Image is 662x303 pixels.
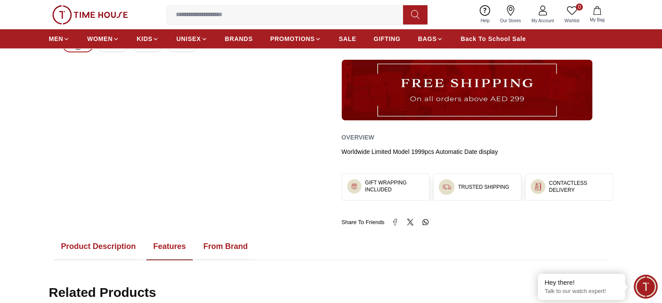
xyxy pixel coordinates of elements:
[49,285,156,300] h2: Related Products
[586,17,608,23] span: My Bag
[176,31,207,47] a: UNISEX
[225,31,253,47] a: BRANDS
[342,60,592,120] img: ...
[49,31,70,47] a: MEN
[418,34,437,43] span: BAGS
[549,180,608,194] h3: CONTACTLESS DELIVERY
[365,179,424,193] h3: GIFT WRAPPING INCLUDED
[87,34,113,43] span: WOMEN
[561,17,583,24] span: Wishlist
[442,183,451,191] img: ...
[497,17,524,24] span: Our Stores
[477,17,493,24] span: Help
[49,34,63,43] span: MEN
[225,34,253,43] span: BRANDS
[373,31,400,47] a: GIFTING
[87,31,119,47] a: WOMEN
[585,4,610,25] button: My Bag
[342,218,385,227] span: Share To Friends
[460,34,526,43] span: Back To School Sale
[146,233,193,260] button: Features
[351,183,358,190] img: ...
[52,5,128,24] img: ...
[559,3,585,26] a: 0Wishlist
[342,131,374,144] h2: Overview
[339,31,356,47] a: SALE
[460,31,526,47] a: Back To School Sale
[176,34,201,43] span: UNISEX
[270,31,322,47] a: PROMOTIONS
[576,3,583,10] span: 0
[634,275,658,299] div: Chat Widget
[373,34,400,43] span: GIFTING
[475,3,495,26] a: Help
[54,233,143,260] button: Product Description
[339,34,356,43] span: SALE
[418,31,443,47] a: BAGS
[528,17,558,24] span: My Account
[544,288,618,295] p: Talk to our watch expert!
[544,278,618,287] div: Hey there!
[458,184,509,191] h3: TRUSTED SHIPPING
[534,183,542,191] img: ...
[137,34,152,43] span: KIDS
[196,233,255,260] button: From Brand
[495,3,526,26] a: Our Stores
[342,147,614,156] p: Worldwide Limited Model 1999pcs Automatic Date display
[270,34,315,43] span: PROMOTIONS
[137,31,159,47] a: KIDS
